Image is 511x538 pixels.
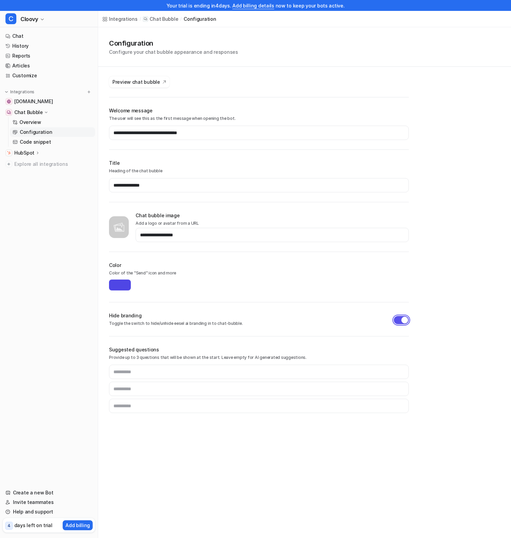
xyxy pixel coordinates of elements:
img: Chat Bubble [7,110,11,114]
div: Integrations [109,15,138,22]
p: Add a logo or avatar from a URL [136,220,409,226]
button: Preview chat bubble [109,76,170,88]
a: Overview [10,117,95,127]
span: [DOMAIN_NAME] [14,98,53,105]
h2: Welcome message [109,107,409,114]
p: Color of the "Send" icon and more [109,270,409,278]
p: Toggle the switch to hide/unhide eesel ai branding in to chat-bubble. [109,320,394,327]
a: Chat Bubble [143,16,178,22]
a: Articles [3,61,95,70]
span: Explore all integrations [14,159,92,170]
img: menu_add.svg [87,90,91,94]
p: Code snippet [20,139,51,145]
img: chat [109,216,129,238]
h2: Chat bubble image [136,212,409,219]
a: Customize [3,71,95,80]
span: / [180,16,182,22]
p: The user will see this as the first message when opening the bot. [109,115,409,122]
p: Configuration [20,129,52,136]
p: Add billing [65,522,90,529]
a: Reports [3,51,95,61]
p: days left on trial [14,522,52,529]
p: Provide up to 3 questions that will be shown at the start. Leave empty for AI generated suggestions. [109,354,409,361]
h1: Configuration [109,38,238,48]
h3: Hide branding [109,312,394,319]
a: Invite teammates [3,497,95,507]
a: Code snippet [10,137,95,147]
a: configuration [184,15,216,22]
p: Chat Bubble [14,109,43,116]
button: Add billing [63,520,93,530]
span: Preview chat bubble [112,78,160,85]
a: Integrations [102,15,138,22]
a: Configuration [10,127,95,137]
p: Overview [19,119,41,126]
h2: Title [109,159,409,167]
img: explore all integrations [5,161,12,168]
p: Configure your chat bubble appearance and responses [109,48,238,56]
span: Cloovy [20,14,38,24]
h2: Suggested questions [109,346,409,353]
h2: Color [109,262,409,269]
span: C [5,13,16,24]
img: expand menu [4,90,9,94]
p: HubSpot [14,149,34,156]
button: Integrations [3,89,36,95]
img: help.cloover.co [7,99,11,104]
p: Integrations [10,89,34,95]
a: Help and support [3,507,95,517]
a: help.cloover.co[DOMAIN_NAME] [3,97,95,106]
img: HubSpot [7,151,11,155]
span: / [140,16,141,22]
a: Create a new Bot [3,488,95,497]
p: 4 [7,523,11,529]
p: Chat Bubble [150,16,178,22]
a: History [3,41,95,51]
a: Chat [3,31,95,41]
a: Add billing details [232,3,274,9]
p: Heading of the chat bubble [109,168,409,174]
a: Explore all integrations [3,159,95,169]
